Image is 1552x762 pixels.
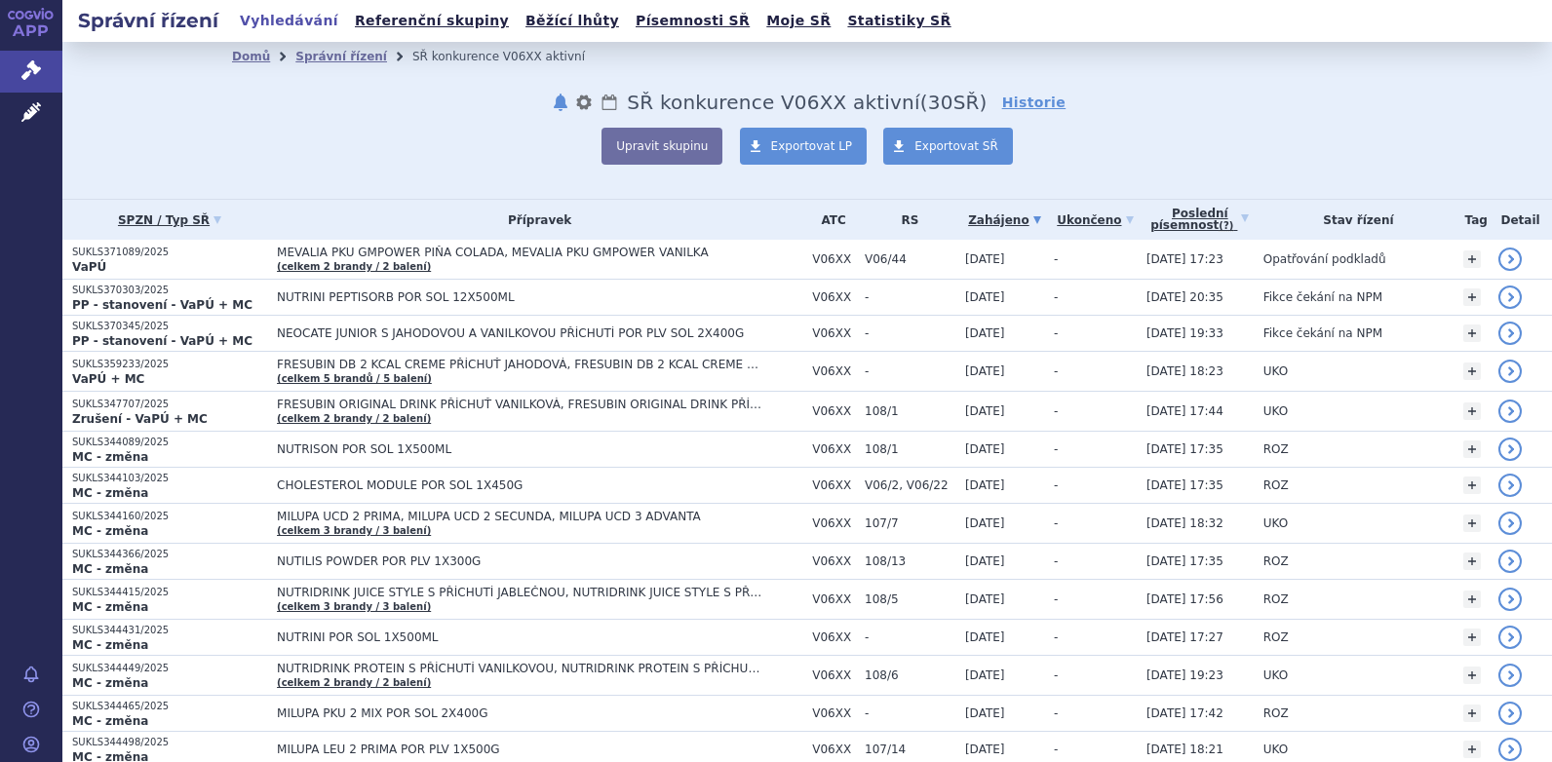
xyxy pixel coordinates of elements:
a: detail [1498,248,1522,271]
span: CHOLESTEROL MODULE POR SOL 1X450G [277,478,764,492]
span: [DATE] 17:56 [1146,592,1223,606]
button: notifikace [551,91,570,114]
span: V06XX [812,706,855,720]
a: detail [1498,286,1522,309]
a: (celkem 3 brandy / 3 balení) [277,601,431,612]
p: SUKLS344465/2025 [72,700,267,713]
span: V06XX [812,668,855,682]
span: - [865,364,955,378]
span: [DATE] 19:23 [1146,668,1223,682]
a: (celkem 2 brandy / 2 balení) [277,261,431,272]
span: V06XX [812,442,855,456]
th: Tag [1454,200,1489,240]
a: detail [1498,550,1522,573]
span: [DATE] [965,364,1005,378]
p: SUKLS370345/2025 [72,320,267,333]
span: Exportovat SŘ [914,139,998,153]
a: detail [1498,738,1522,761]
span: - [1054,668,1058,682]
span: [DATE] [965,478,1005,492]
strong: VaPÚ + MC [72,372,144,386]
strong: VaPÚ [72,260,106,274]
span: 108/1 [865,442,955,456]
span: [DATE] [965,706,1005,720]
strong: MC - změna [72,676,148,690]
span: V06XX [812,630,855,644]
h2: Správní řízení [62,7,234,34]
a: + [1463,250,1481,268]
span: [DATE] [965,668,1005,682]
span: [DATE] [965,554,1005,568]
span: [DATE] 17:27 [1146,630,1223,644]
a: detail [1498,474,1522,497]
a: Statistiky SŘ [841,8,956,34]
p: SUKLS344366/2025 [72,548,267,561]
button: Upravit skupinu [601,128,722,165]
span: ( SŘ) [920,91,988,114]
a: + [1463,629,1481,646]
span: NUTRIDRINK PROTEIN S PŘÍCHUTÍ VANILKOVOU, NUTRIDRINK PROTEIN S PŘÍCHUTÍ ČOKOLÁDOVOU [277,662,764,675]
span: V06XX [812,364,855,378]
span: [DATE] [965,404,1005,418]
th: Detail [1489,200,1552,240]
a: Domů [232,50,270,63]
span: - [865,326,955,340]
a: Exportovat SŘ [883,128,1013,165]
p: SUKLS344431/2025 [72,624,267,637]
p: SUKLS344415/2025 [72,586,267,599]
span: - [1054,442,1058,456]
strong: PP - stanovení - VaPÚ + MC [72,334,252,348]
span: [DATE] 17:35 [1146,442,1223,456]
span: ROZ [1263,630,1289,644]
span: [DATE] 19:33 [1146,326,1223,340]
a: + [1463,440,1481,458]
span: NUTRINI PEPTISORB POR SOL 12X500ML [277,290,764,304]
th: Stav řízení [1254,200,1455,240]
abbr: (?) [1219,220,1233,232]
a: Běžící lhůty [520,8,625,34]
a: + [1463,667,1481,684]
span: UKO [1263,668,1288,682]
span: UKO [1263,364,1288,378]
span: - [865,290,955,304]
span: [DATE] 17:44 [1146,404,1223,418]
span: FRESUBIN ORIGINAL DRINK PŘÍCHUŤ VANILKOVÁ, FRESUBIN ORIGINAL DRINK PŘÍCHUŤ ČOKOLÁDOVÁ [277,398,764,411]
a: + [1463,514,1481,532]
a: + [1463,552,1481,570]
span: NUTRISON POR SOL 1X500ML [277,442,764,456]
a: (celkem 2 brandy / 2 balení) [277,413,431,424]
strong: MC - změna [72,600,148,614]
span: UKO [1263,404,1288,418]
span: V06/2, V06/22 [865,478,955,492]
a: + [1463,705,1481,722]
strong: MC - změna [72,486,148,500]
a: + [1463,591,1481,608]
span: Fikce čekání na NPM [1263,326,1382,340]
span: [DATE] 17:35 [1146,478,1223,492]
a: + [1463,288,1481,306]
p: SUKLS347707/2025 [72,398,267,411]
span: [DATE] [965,442,1005,456]
span: - [865,706,955,720]
span: - [1054,404,1058,418]
p: SUKLS344498/2025 [72,736,267,749]
strong: PP - stanovení - VaPÚ + MC [72,298,252,312]
p: SUKLS344103/2025 [72,472,267,485]
p: SUKLS344160/2025 [72,510,267,523]
span: [DATE] 20:35 [1146,290,1223,304]
span: [DATE] [965,516,1005,530]
span: [DATE] [965,743,1005,756]
span: - [1054,364,1058,378]
span: V06XX [812,554,855,568]
span: V06XX [812,252,855,266]
span: MEVALIA PKU GMPOWER PIŇA COLADA, MEVALIA PKU GMPOWER VANILKA [277,246,764,259]
span: SŘ konkurence V06XX aktivní [627,91,919,114]
span: V06XX [812,326,855,340]
a: SPZN / Typ SŘ [72,207,267,234]
a: detail [1498,664,1522,687]
span: - [1054,630,1058,644]
th: Přípravek [267,200,802,240]
strong: MC - změna [72,562,148,576]
span: V06XX [812,404,855,418]
span: UKO [1263,516,1288,530]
